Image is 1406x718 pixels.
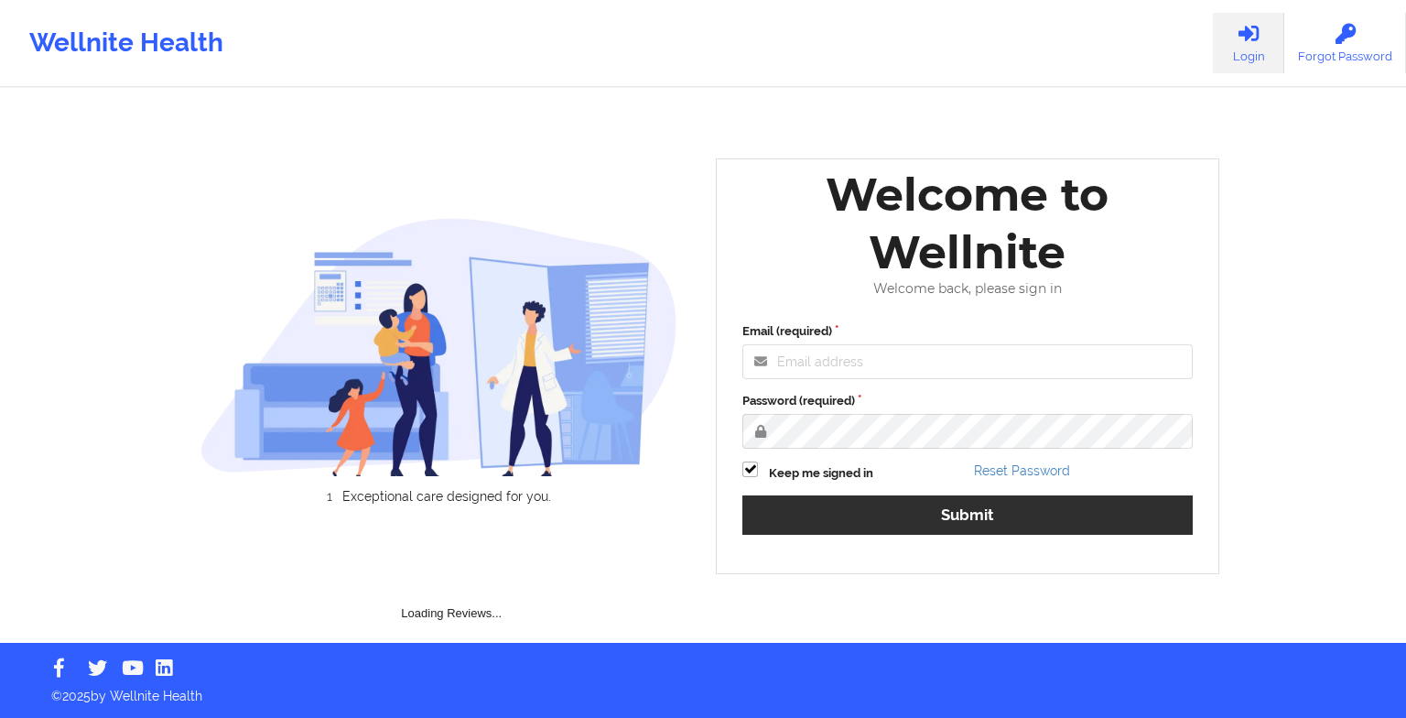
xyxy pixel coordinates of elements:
[216,489,677,504] li: Exceptional care designed for you.
[1213,13,1284,73] a: Login
[769,464,873,483] label: Keep me signed in
[974,463,1070,478] a: Reset Password
[742,495,1193,535] button: Submit
[742,344,1193,379] input: Email address
[730,166,1206,281] div: Welcome to Wellnite
[1284,13,1406,73] a: Forgot Password
[742,392,1193,410] label: Password (required)
[38,674,1368,705] p: © 2025 by Wellnite Health
[200,535,704,623] div: Loading Reviews...
[730,281,1206,297] div: Welcome back, please sign in
[742,322,1193,341] label: Email (required)
[200,217,678,476] img: wellnite-auth-hero_200.c722682e.png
